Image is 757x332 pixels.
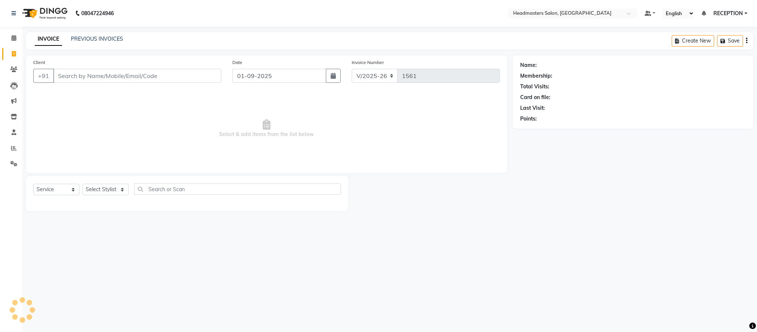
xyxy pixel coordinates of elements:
[520,83,549,91] div: Total Visits:
[35,33,62,46] a: INVOICE
[520,104,545,112] div: Last Visit:
[672,35,714,47] button: Create New
[81,3,114,24] b: 08047224946
[352,59,384,66] label: Invoice Number
[520,72,552,80] div: Membership:
[53,69,221,83] input: Search by Name/Mobile/Email/Code
[713,10,743,17] span: RECEPTION
[33,59,45,66] label: Client
[520,61,537,69] div: Name:
[520,94,550,101] div: Card on file:
[717,35,743,47] button: Save
[71,35,123,42] a: PREVIOUS INVOICES
[232,59,242,66] label: Date
[19,3,69,24] img: logo
[33,69,54,83] button: +91
[134,183,341,195] input: Search or Scan
[33,92,500,166] span: Select & add items from the list below
[520,115,537,123] div: Points:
